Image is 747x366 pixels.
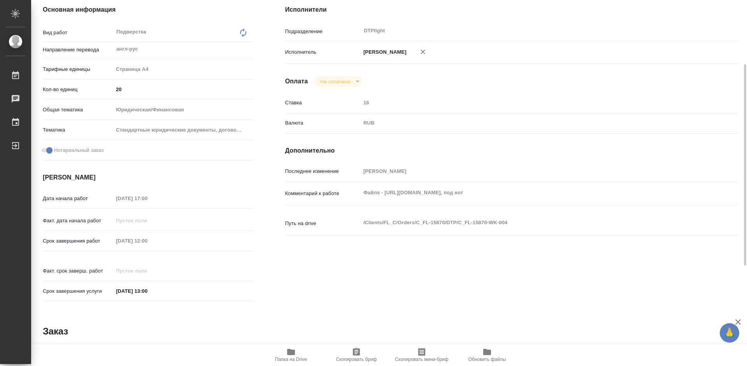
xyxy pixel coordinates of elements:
div: Стандартные юридические документы, договоры, уставы [113,123,254,137]
p: Исполнитель [285,48,361,56]
p: Направление перевода [43,46,113,54]
div: Страница А4 [113,63,254,76]
button: Обновить файлы [454,344,520,366]
h4: [PERSON_NAME] [43,173,254,182]
p: [PERSON_NAME] [361,48,407,56]
input: ✎ Введи что-нибудь [113,84,254,95]
p: Факт. дата начала работ [43,217,113,225]
button: Не оплачена [318,78,352,85]
button: Папка на Drive [258,344,324,366]
h4: Исполнители [285,5,738,14]
textarea: /Clients/FL_C/Orders/C_FL-15870/DTP/C_FL-15870-WK-004 [361,216,701,229]
span: 🙏 [723,325,736,341]
div: Юридическая/Финансовая [113,103,254,116]
input: ✎ Введи что-нибудь [113,285,181,297]
p: Валюта [285,119,361,127]
p: Тематика [43,126,113,134]
p: Дата начала работ [43,195,113,202]
p: Комментарий к работе [285,190,361,197]
button: Скопировать бриф [324,344,389,366]
input: Пустое поле [361,165,701,177]
p: Тарифные единицы [43,65,113,73]
h2: Заказ [43,325,68,338]
h4: Основная информация [43,5,254,14]
button: Удалить исполнителя [414,43,431,60]
p: Общая тематика [43,106,113,114]
span: Нотариальный заказ [54,146,103,154]
span: Папка на Drive [275,357,307,362]
button: 🙏 [720,323,739,343]
input: Пустое поле [113,235,181,246]
p: Ставка [285,99,361,107]
div: Не оплачена [314,76,362,87]
button: Скопировать мини-бриф [389,344,454,366]
p: Последнее изменение [285,167,361,175]
p: Подразделение [285,28,361,35]
p: Вид работ [43,29,113,37]
input: Пустое поле [113,193,181,204]
span: Обновить файлы [468,357,506,362]
p: Путь на drive [285,220,361,227]
span: Скопировать мини-бриф [395,357,448,362]
p: Факт. срок заверш. работ [43,267,113,275]
p: Срок завершения услуги [43,287,113,295]
p: Кол-во единиц [43,86,113,93]
input: Пустое поле [361,97,701,108]
textarea: Файлs - [URL][DOMAIN_NAME], под нот [361,186,701,199]
h4: Оплата [285,77,308,86]
div: RUB [361,116,701,130]
input: Пустое поле [113,215,181,226]
p: Срок завершения работ [43,237,113,245]
h4: Дополнительно [285,146,738,155]
input: Пустое поле [113,265,181,276]
span: Скопировать бриф [336,357,377,362]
